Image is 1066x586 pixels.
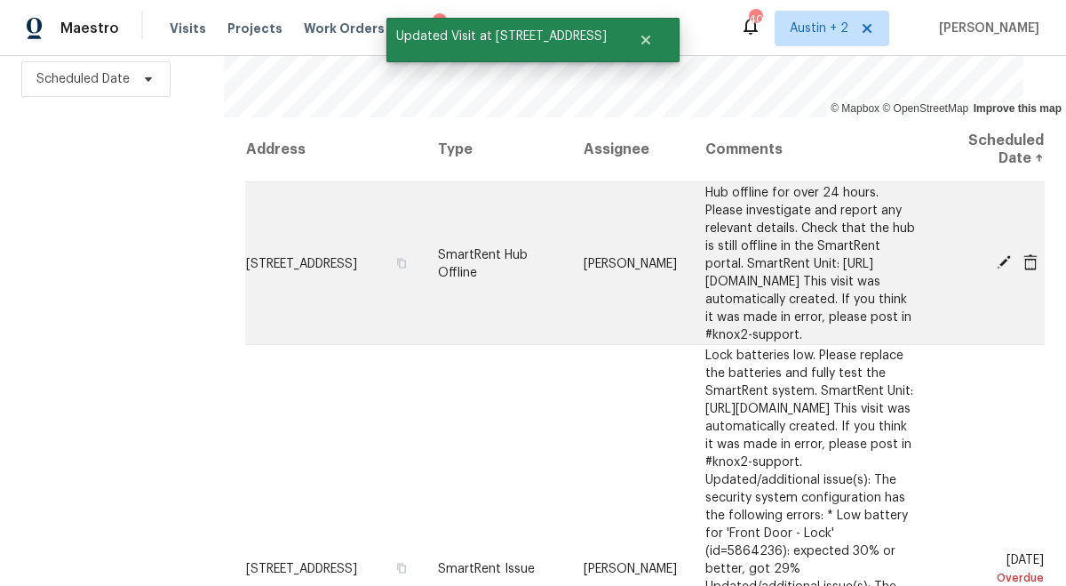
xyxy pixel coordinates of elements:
a: OpenStreetMap [882,102,968,115]
span: [PERSON_NAME] [584,562,677,574]
button: Copy Address [394,254,410,270]
th: Comments [691,117,931,182]
span: Work Orders [304,20,385,37]
th: Address [245,117,424,182]
div: 2 [433,13,447,31]
span: Hub offline for over 24 hours. Please investigate and report any relevant details. Check that the... [705,186,915,341]
div: 40 [749,11,761,28]
div: Overdue [945,568,1044,586]
span: SmartRent Hub Offline [438,248,528,278]
button: Close [617,22,675,58]
span: Visits [170,20,206,37]
span: [DATE] [945,553,1044,586]
span: [PERSON_NAME] [584,257,677,269]
span: Maestro [60,20,119,37]
a: Improve this map [974,102,1062,115]
span: [PERSON_NAME] [932,20,1039,37]
th: Assignee [569,117,691,182]
a: Mapbox [831,102,879,115]
button: Copy Address [394,559,410,575]
span: SmartRent Issue [438,562,535,574]
th: Type [424,117,569,182]
span: Cancel [1017,254,1044,270]
span: Scheduled Date [36,70,130,88]
span: Updated Visit at [STREET_ADDRESS] [386,18,617,55]
span: [STREET_ADDRESS] [246,562,357,574]
span: Austin + 2 [790,20,848,37]
th: Scheduled Date ↑ [931,117,1045,182]
span: Projects [227,20,282,37]
span: Edit [990,254,1017,270]
span: [STREET_ADDRESS] [246,257,357,269]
